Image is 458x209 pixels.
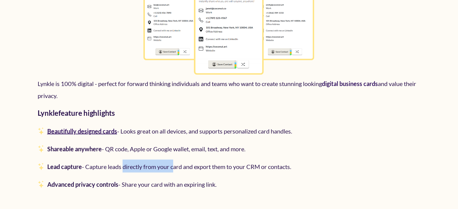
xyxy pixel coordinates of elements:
[38,109,421,117] h3: Lynkle feature highlights
[322,80,378,87] a: digital business cards
[38,78,421,102] p: Lynkle is 100% digital - perfect for forward thinking individuals and teams who want to create st...
[45,181,217,188] span: -
[47,181,118,188] strong: Advanced privacy controls
[47,163,82,170] strong: Lead capture
[47,145,102,152] strong: Shareable anywhere
[122,181,217,188] span: Share your card with an expiring link.
[45,145,245,152] span: -
[85,163,291,170] span: Capture leads directly from your card and export them to your CRM or contacts.
[47,128,117,135] a: Beautifully designed cards
[105,145,245,152] span: QR code, Apple or Google wallet, email, text, and more.
[120,128,292,135] span: Looks great on all devices, and supports personalized card handles.
[45,128,292,135] span: -
[45,163,291,170] span: -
